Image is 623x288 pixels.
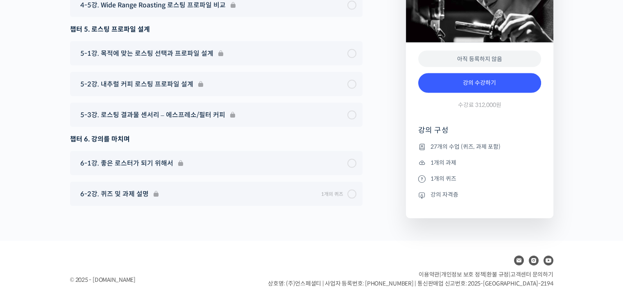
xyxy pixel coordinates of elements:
[75,233,85,239] span: 대화
[510,271,553,278] span: 고객센터 문의하기
[458,101,501,109] span: 수강료 312,000원
[2,220,54,240] a: 홈
[418,51,541,68] div: 아직 등록하지 않음
[487,271,509,278] a: 환불 규정
[418,174,541,184] li: 1개의 퀴즈
[418,190,541,200] li: 강의 자격증
[419,271,439,278] a: 이용약관
[26,232,31,239] span: 홈
[70,134,362,145] div: 챕터 6. 강의를 마치며
[418,125,541,142] h4: 강의 구성
[106,220,157,240] a: 설정
[70,24,362,35] div: 챕터 5. 로스팅 프로파일 설계
[418,158,541,168] li: 1개의 과제
[418,73,541,93] a: 강의 수강하기
[418,142,541,152] li: 27개의 수업 (퀴즈, 과제 포함)
[54,220,106,240] a: 대화
[70,274,248,286] div: © 2025 - [DOMAIN_NAME]
[441,271,485,278] a: 개인정보 보호 정책
[127,232,136,239] span: 설정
